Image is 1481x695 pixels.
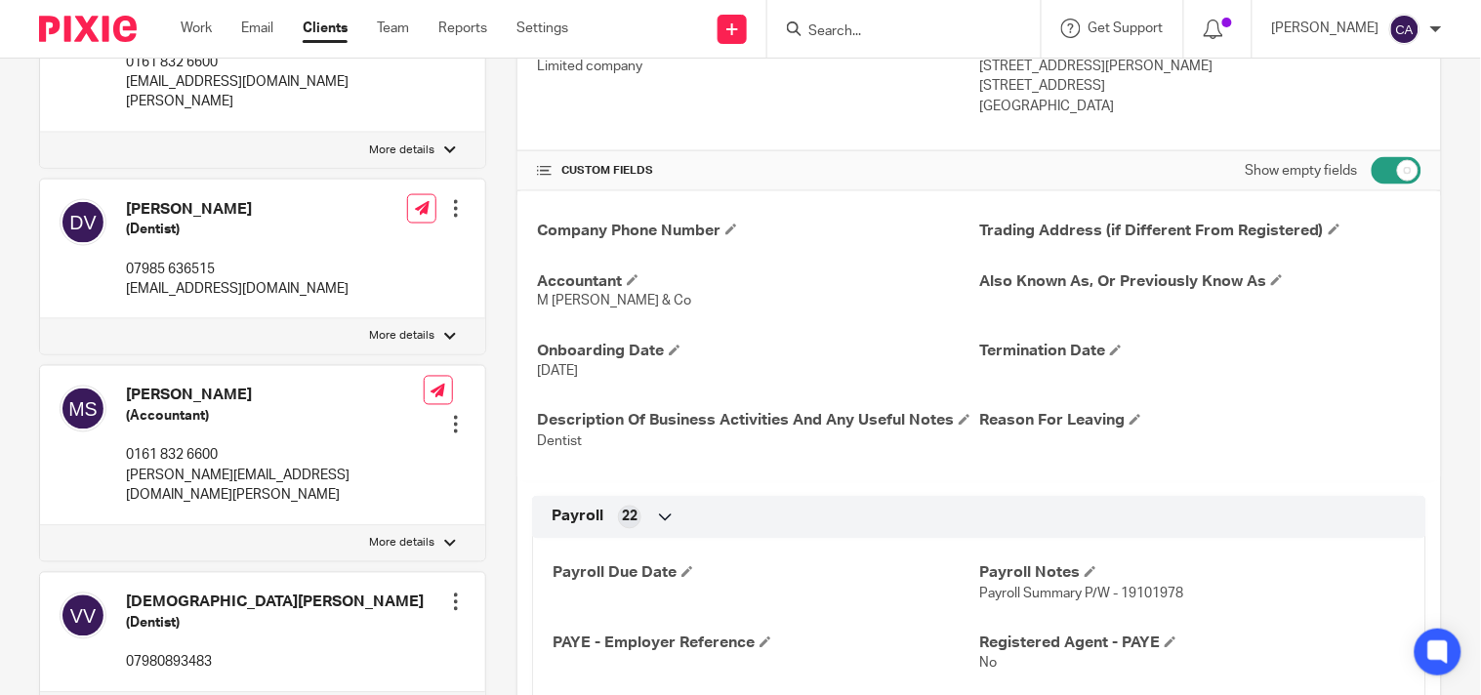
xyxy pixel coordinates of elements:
input: Search [806,23,982,41]
p: 0161 832 6600 [126,53,414,72]
span: Payroll Summary P/W - 19101978 [979,588,1183,601]
p: [EMAIL_ADDRESS][DOMAIN_NAME][PERSON_NAME] [126,72,414,112]
span: Get Support [1089,21,1164,35]
p: More details [369,329,434,345]
h4: Also Known As, Or Previously Know As [979,271,1421,292]
img: svg%3E [60,593,106,639]
h4: Onboarding Date [537,342,979,362]
h4: PAYE - Employer Reference [553,634,979,654]
h4: [PERSON_NAME] [126,199,349,220]
img: svg%3E [60,199,106,246]
h4: Accountant [537,271,979,292]
h5: (Accountant) [126,407,424,427]
span: [DATE] [537,365,578,379]
h5: (Dentist) [126,220,349,239]
p: [EMAIL_ADDRESS][DOMAIN_NAME] [126,279,349,299]
h4: Payroll Notes [979,563,1406,584]
p: More details [369,536,434,552]
span: No [979,657,997,671]
a: Team [377,19,409,38]
h4: Payroll Due Date [553,563,979,584]
h4: Termination Date [979,342,1421,362]
p: 07985 636515 [126,260,349,279]
a: Clients [303,19,348,38]
p: [GEOGRAPHIC_DATA] [979,97,1421,116]
a: Work [181,19,212,38]
h4: [PERSON_NAME] [126,386,424,406]
p: 07980893483 [126,653,424,673]
h4: CUSTOM FIELDS [537,163,979,179]
h4: [DEMOGRAPHIC_DATA][PERSON_NAME] [126,593,424,613]
p: [PERSON_NAME] [1272,19,1379,38]
img: Pixie [39,16,137,42]
span: Payroll [552,507,603,527]
p: More details [369,143,434,158]
p: [STREET_ADDRESS][PERSON_NAME] [979,57,1421,76]
img: svg%3E [60,386,106,432]
span: M [PERSON_NAME] & Co [537,295,691,308]
a: Reports [438,19,487,38]
a: Settings [516,19,568,38]
img: svg%3E [1389,14,1420,45]
label: Show empty fields [1246,161,1358,181]
h4: Trading Address (if Different From Registered) [979,221,1421,241]
h5: (Dentist) [126,614,424,634]
h4: Description Of Business Activities And Any Useful Notes [537,411,979,431]
p: Limited company [537,57,979,76]
h4: Company Phone Number [537,221,979,241]
span: 22 [622,508,638,527]
span: Dentist [537,435,582,449]
p: 0161 832 6600 [126,446,424,466]
h4: Registered Agent - PAYE [979,634,1406,654]
p: [PERSON_NAME][EMAIL_ADDRESS][DOMAIN_NAME][PERSON_NAME] [126,467,424,507]
a: Email [241,19,273,38]
p: [STREET_ADDRESS] [979,76,1421,96]
h4: Reason For Leaving [979,411,1421,431]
